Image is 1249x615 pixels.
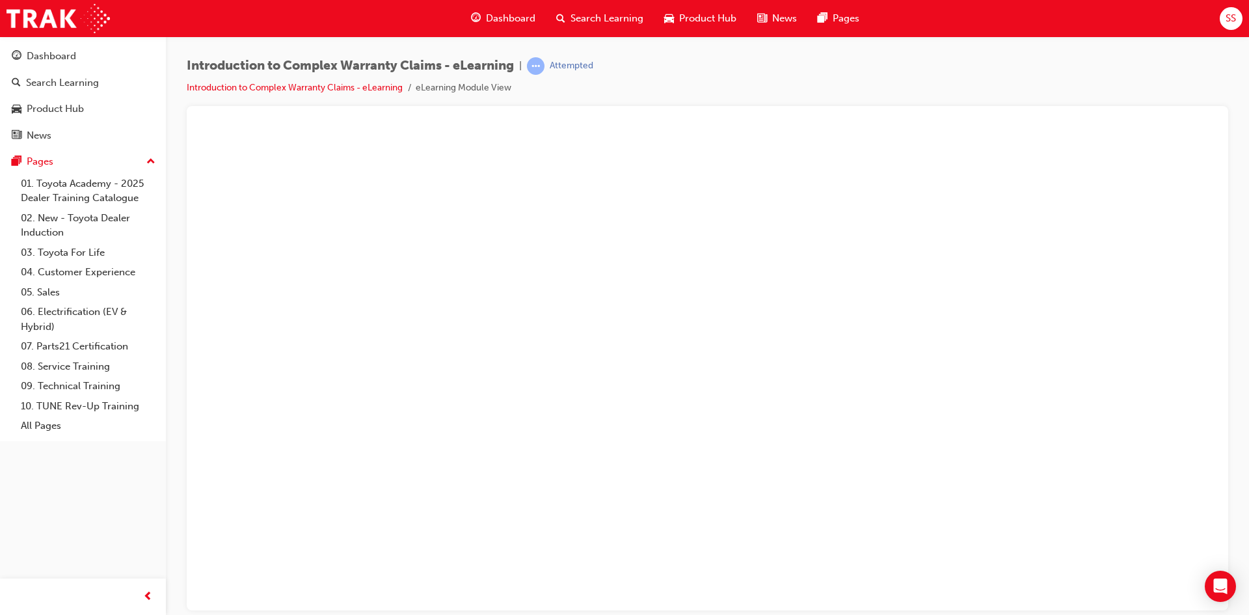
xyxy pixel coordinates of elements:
[833,11,859,26] span: Pages
[27,102,84,116] div: Product Hub
[16,376,161,396] a: 09. Technical Training
[12,77,21,89] span: search-icon
[5,124,161,148] a: News
[772,11,797,26] span: News
[187,59,514,74] span: Introduction to Complex Warranty Claims - eLearning
[416,81,511,96] li: eLearning Module View
[16,208,161,243] a: 02. New - Toyota Dealer Induction
[461,5,546,32] a: guage-iconDashboard
[12,156,21,168] span: pages-icon
[807,5,870,32] a: pages-iconPages
[146,154,155,171] span: up-icon
[26,75,99,90] div: Search Learning
[5,150,161,174] button: Pages
[27,154,53,169] div: Pages
[664,10,674,27] span: car-icon
[556,10,565,27] span: search-icon
[747,5,807,32] a: news-iconNews
[16,262,161,282] a: 04. Customer Experience
[1205,571,1236,602] div: Open Intercom Messenger
[486,11,535,26] span: Dashboard
[5,97,161,121] a: Product Hub
[16,174,161,208] a: 01. Toyota Academy - 2025 Dealer Training Catalogue
[27,128,51,143] div: News
[16,396,161,417] a: 10. TUNE Rev-Up Training
[471,10,481,27] span: guage-icon
[757,10,767,27] span: news-icon
[16,416,161,436] a: All Pages
[27,49,76,64] div: Dashboard
[571,11,643,26] span: Search Learning
[16,336,161,357] a: 07. Parts21 Certification
[550,60,593,72] div: Attempted
[1220,7,1242,30] button: SS
[654,5,747,32] a: car-iconProduct Hub
[818,10,827,27] span: pages-icon
[187,82,403,93] a: Introduction to Complex Warranty Claims - eLearning
[12,51,21,62] span: guage-icon
[679,11,736,26] span: Product Hub
[519,59,522,74] span: |
[1226,11,1236,26] span: SS
[12,103,21,115] span: car-icon
[5,71,161,95] a: Search Learning
[546,5,654,32] a: search-iconSearch Learning
[12,130,21,142] span: news-icon
[5,44,161,68] a: Dashboard
[7,4,110,33] img: Trak
[5,42,161,150] button: DashboardSearch LearningProduct HubNews
[16,302,161,336] a: 06. Electrification (EV & Hybrid)
[143,589,153,605] span: prev-icon
[527,57,544,75] span: learningRecordVerb_ATTEMPT-icon
[16,282,161,303] a: 05. Sales
[16,243,161,263] a: 03. Toyota For Life
[16,357,161,377] a: 08. Service Training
